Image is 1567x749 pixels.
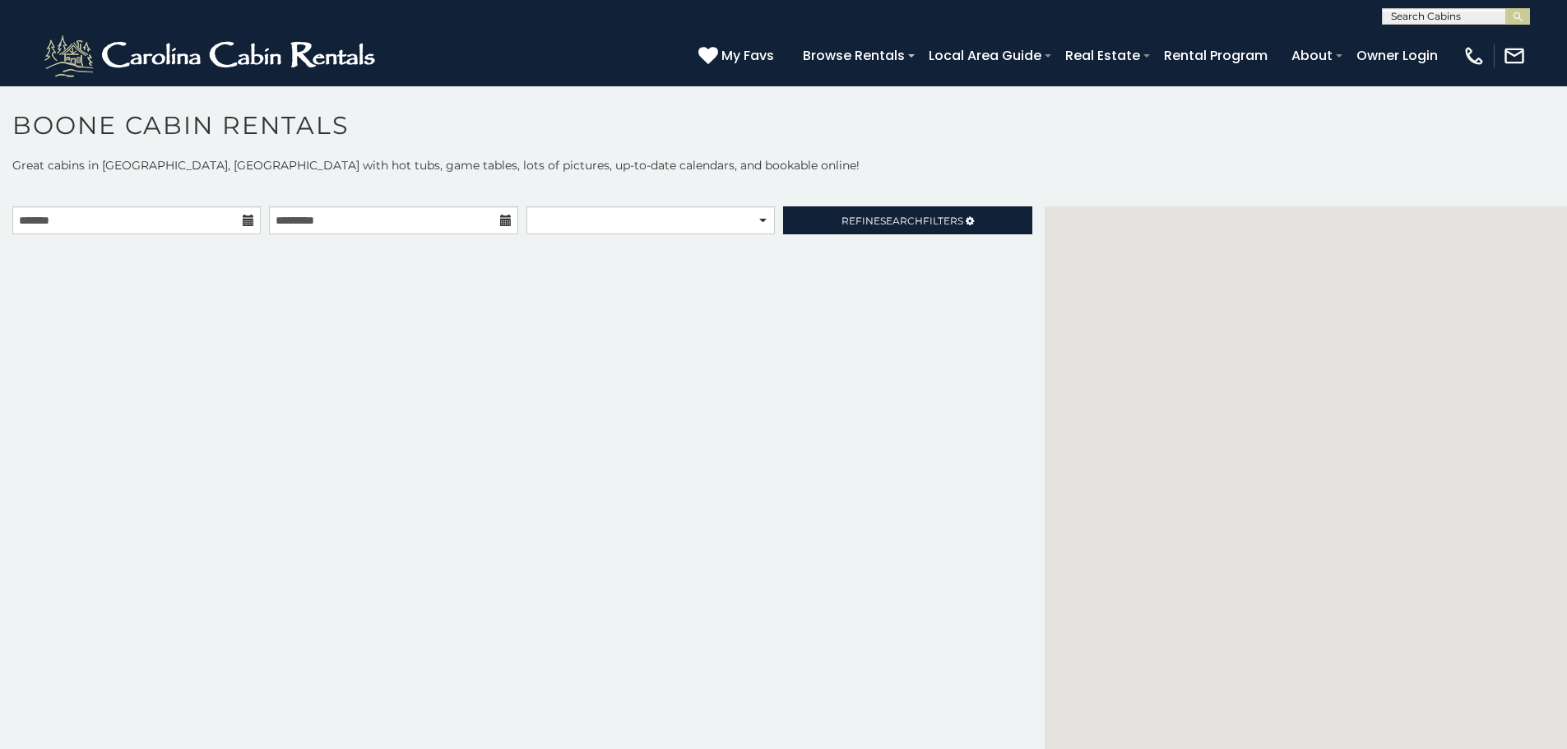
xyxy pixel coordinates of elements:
[880,215,923,227] span: Search
[1348,41,1446,70] a: Owner Login
[795,41,913,70] a: Browse Rentals
[841,215,963,227] span: Refine Filters
[698,45,778,67] a: My Favs
[1156,41,1276,70] a: Rental Program
[1463,44,1486,67] img: phone-regular-white.png
[1283,41,1341,70] a: About
[1057,41,1148,70] a: Real Estate
[783,206,1032,234] a: RefineSearchFilters
[41,31,382,81] img: White-1-2.png
[721,45,774,66] span: My Favs
[1503,44,1526,67] img: mail-regular-white.png
[920,41,1050,70] a: Local Area Guide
